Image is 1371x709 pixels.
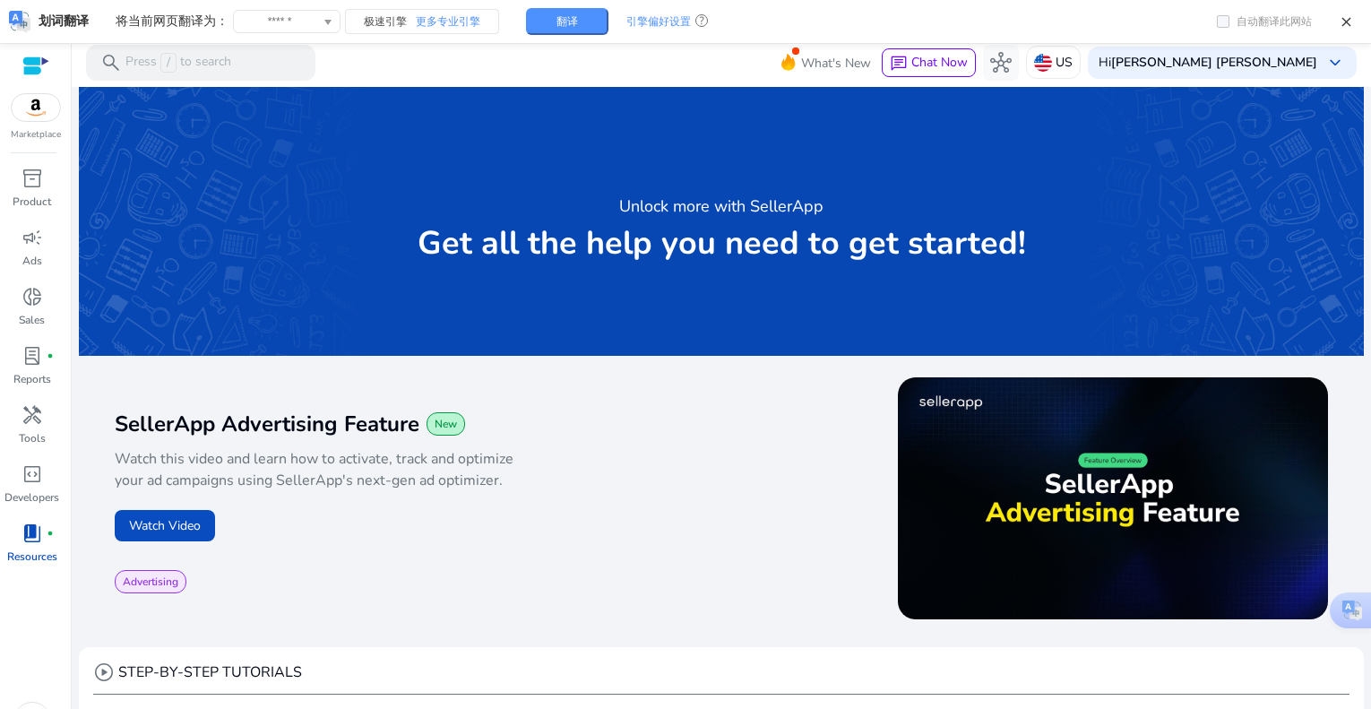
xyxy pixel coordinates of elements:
[12,94,60,121] img: amazon.svg
[22,253,42,269] p: Ads
[990,52,1012,73] span: hub
[160,53,177,73] span: /
[1111,54,1317,71] b: [PERSON_NAME] [PERSON_NAME]
[22,286,43,307] span: donut_small
[890,55,908,73] span: chat
[19,312,45,328] p: Sales
[882,48,976,77] button: chatChat Now
[19,430,46,446] p: Tools
[1034,54,1052,72] img: us.svg
[115,410,419,438] span: SellerApp Advertising Feature
[13,371,51,387] p: Reports
[22,227,43,248] span: campaign
[125,53,231,73] p: Press to search
[22,463,43,485] span: code_blocks
[123,575,178,589] span: Advertising
[22,404,43,426] span: handyman
[11,128,61,142] p: Marketplace
[418,226,1026,262] p: Get all the help you need to get started!
[983,45,1019,81] button: hub
[4,489,59,506] p: Developers
[619,194,823,219] h3: Unlock more with SellerApp
[22,345,43,367] span: lab_profile
[93,661,115,683] span: play_circle
[47,530,54,537] span: fiber_manual_record
[47,352,54,359] span: fiber_manual_record
[115,448,519,491] p: Watch this video and learn how to activate, track and optimize your ad campaigns using SellerApp'...
[100,52,122,73] span: search
[22,523,43,544] span: book_4
[898,377,1328,619] img: maxresdefault.jpg
[1099,56,1317,69] p: Hi
[1056,47,1073,78] p: US
[93,661,302,683] div: STEP-BY-STEP TUTORIALS
[7,549,57,565] p: Resources
[911,54,968,71] span: Chat Now
[22,168,43,189] span: inventory_2
[13,194,51,210] p: Product
[435,417,457,431] span: New
[115,510,215,541] button: Watch Video
[801,48,871,79] span: What's New
[1324,52,1346,73] span: keyboard_arrow_down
